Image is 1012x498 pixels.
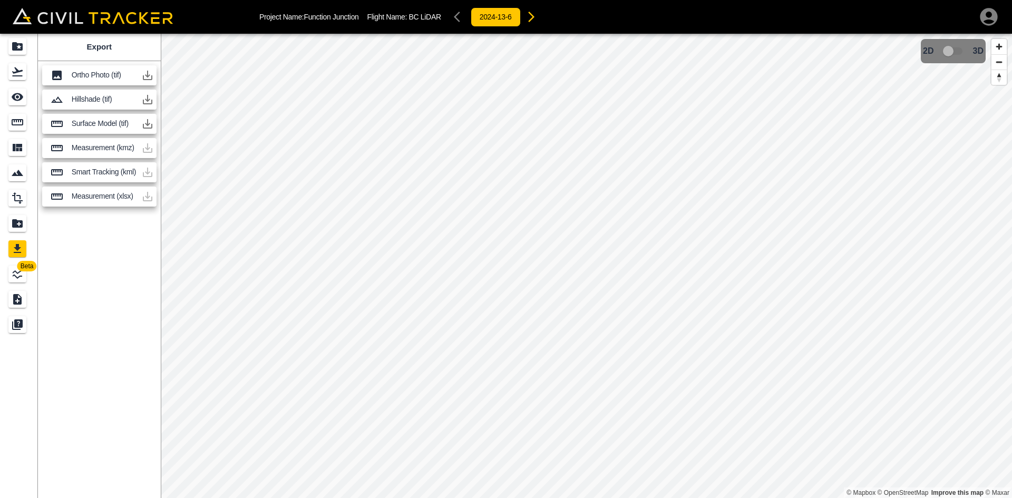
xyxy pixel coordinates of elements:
a: Map feedback [931,489,984,496]
p: Flight Name: [367,13,441,21]
a: Mapbox [846,489,875,496]
span: 3D model not uploaded yet [938,41,969,61]
a: Maxar [985,489,1009,496]
button: Reset bearing to north [991,70,1007,85]
canvas: Map [161,34,1012,498]
p: Project Name: Function Junction [259,13,359,21]
span: 2D [923,46,933,56]
button: Zoom out [991,54,1007,70]
span: 3D [973,46,984,56]
button: Zoom in [991,39,1007,54]
img: Civil Tracker [13,8,173,24]
span: BC LiDAR [409,13,441,21]
button: 2024-13-6 [471,7,521,27]
a: OpenStreetMap [878,489,929,496]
